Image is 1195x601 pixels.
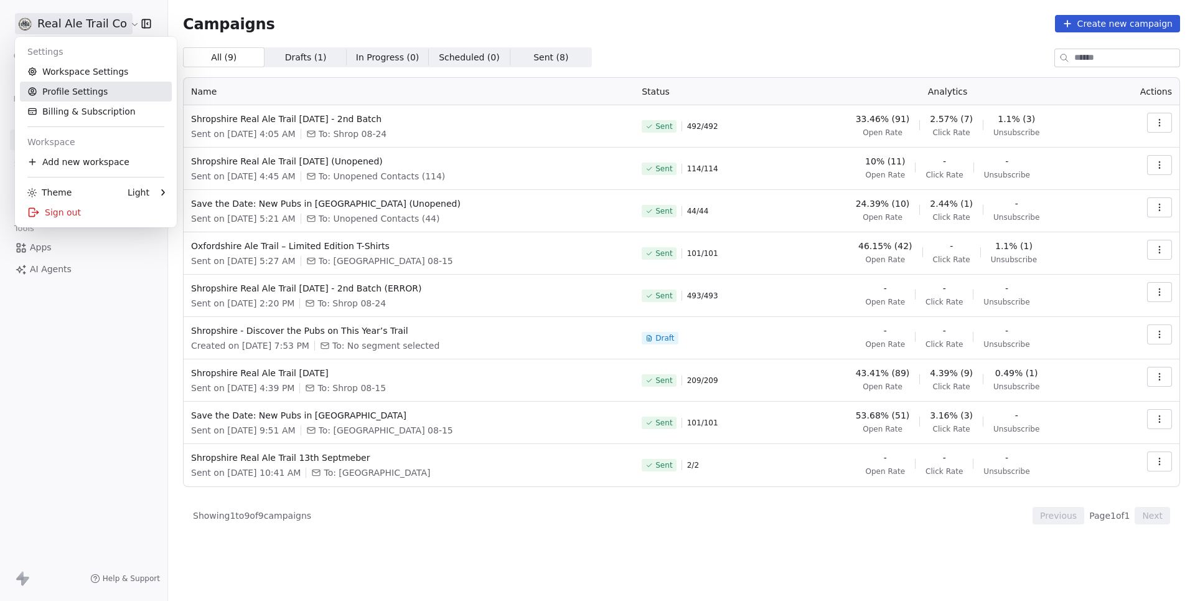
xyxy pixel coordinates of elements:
div: Theme [27,186,72,199]
div: Add new workspace [20,152,172,172]
div: Settings [20,42,172,62]
a: Workspace Settings [20,62,172,82]
div: Sign out [20,202,172,222]
div: Workspace [20,132,172,152]
div: Light [128,186,149,199]
a: Billing & Subscription [20,102,172,121]
a: Profile Settings [20,82,172,102]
